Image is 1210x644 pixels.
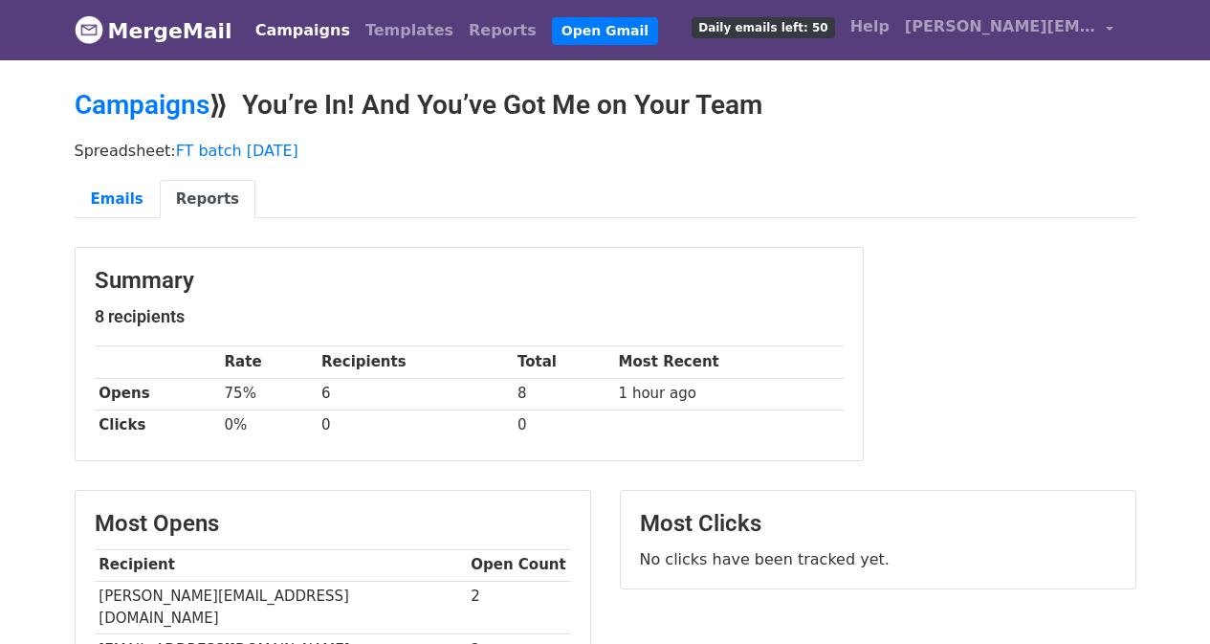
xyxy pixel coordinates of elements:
td: 0% [220,410,318,441]
td: 8 [513,378,614,410]
a: Campaigns [75,89,209,121]
th: Recipients [317,346,513,378]
a: Emails [75,180,160,219]
a: Open Gmail [552,17,658,45]
th: Most Recent [614,346,844,378]
td: 75% [220,378,318,410]
p: Spreadsheet: [75,141,1136,161]
h3: Summary [95,267,844,295]
td: 6 [317,378,513,410]
a: Campaigns [248,11,358,50]
th: Recipient [95,549,467,581]
td: 0 [513,410,614,441]
a: Help [843,8,897,46]
a: Reports [160,180,255,219]
th: Total [513,346,614,378]
h3: Most Opens [95,510,571,538]
a: Templates [358,11,461,50]
a: [PERSON_NAME][EMAIL_ADDRESS] [897,8,1121,53]
th: Rate [220,346,318,378]
h5: 8 recipients [95,306,844,327]
th: Opens [95,378,220,410]
td: 2 [467,581,571,634]
th: Open Count [467,549,571,581]
h2: ⟫ You’re In! And You’ve Got Me on Your Team [75,89,1136,122]
span: Daily emails left: 50 [692,17,834,38]
span: [PERSON_NAME][EMAIL_ADDRESS] [905,15,1096,38]
img: MergeMail logo [75,15,103,44]
a: Daily emails left: 50 [684,8,842,46]
p: No clicks have been tracked yet. [640,549,1116,569]
h3: Most Clicks [640,510,1116,538]
td: [PERSON_NAME][EMAIL_ADDRESS][DOMAIN_NAME] [95,581,467,634]
a: Reports [461,11,544,50]
a: MergeMail [75,11,232,51]
td: 0 [317,410,513,441]
td: 1 hour ago [614,378,844,410]
a: FT batch [DATE] [176,142,298,160]
th: Clicks [95,410,220,441]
